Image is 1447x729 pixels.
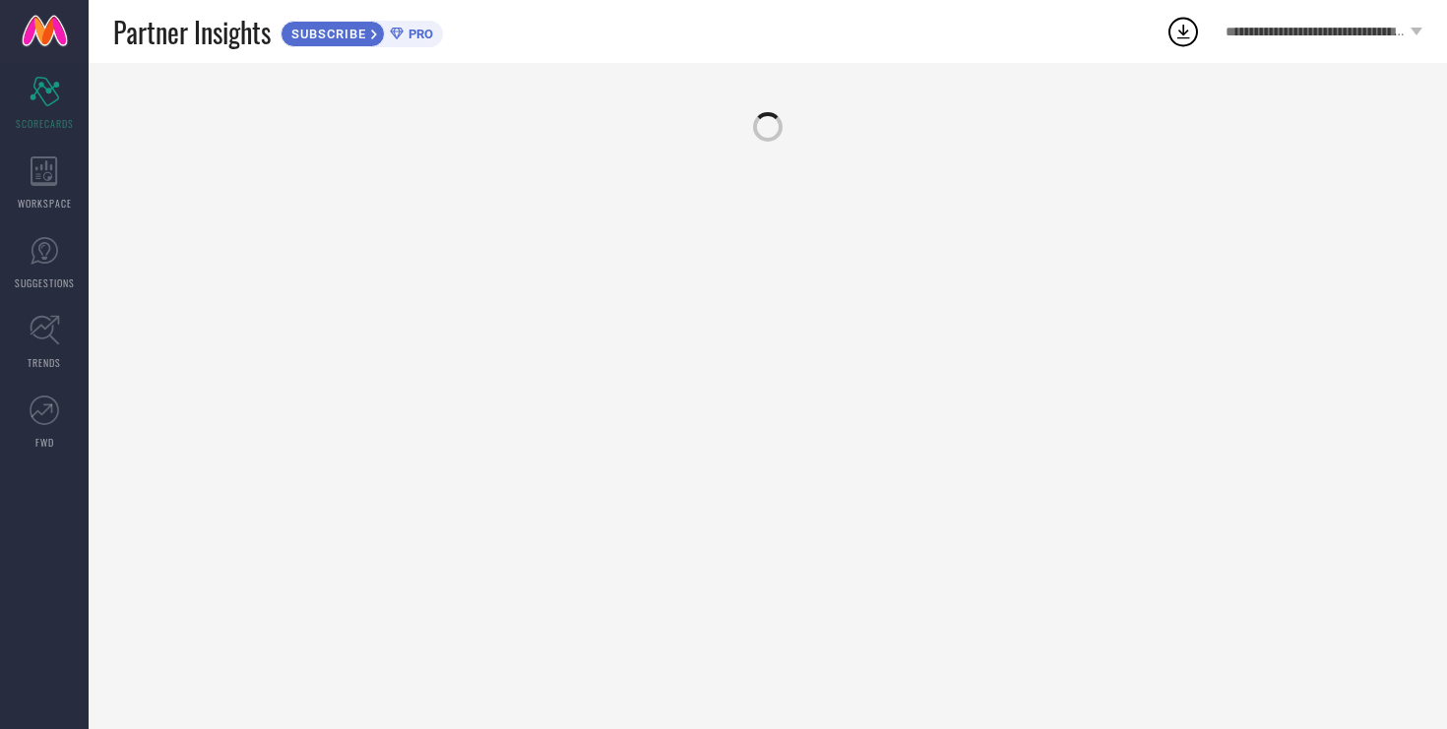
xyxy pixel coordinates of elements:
[15,275,75,290] span: SUGGESTIONS
[28,355,61,370] span: TRENDS
[35,435,54,450] span: FWD
[282,27,371,41] span: SUBSCRIBE
[113,12,271,52] span: Partner Insights
[16,116,74,131] span: SCORECARDS
[18,196,72,211] span: WORKSPACE
[1165,14,1201,49] div: Open download list
[281,16,443,47] a: SUBSCRIBEPRO
[404,27,433,41] span: PRO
